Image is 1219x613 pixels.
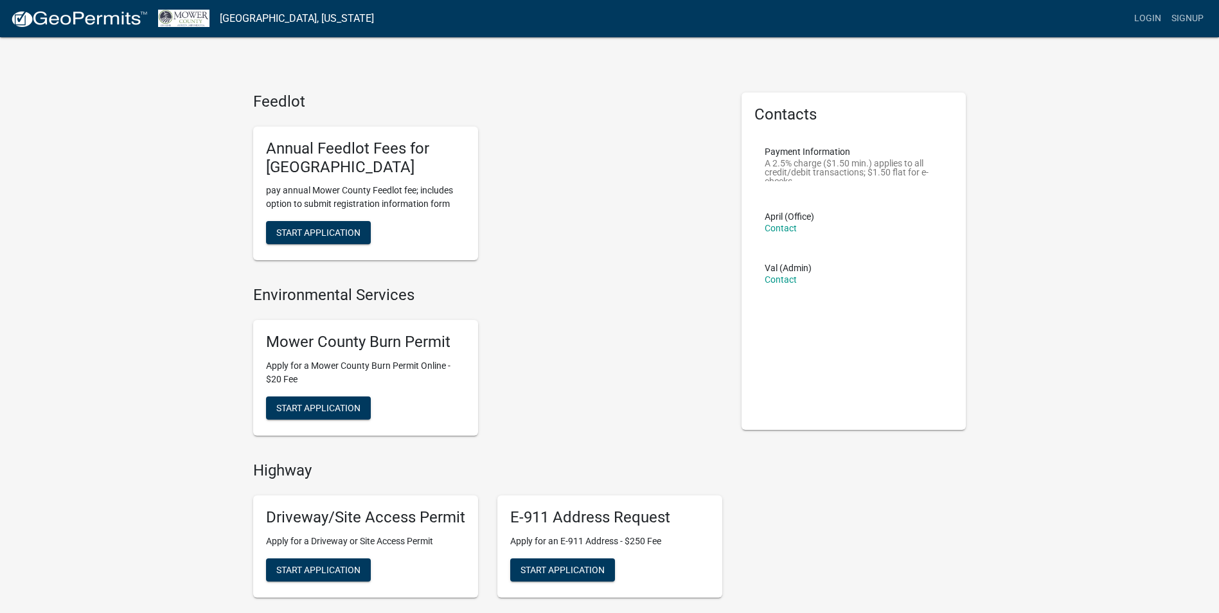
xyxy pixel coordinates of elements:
[266,359,465,386] p: Apply for a Mower County Burn Permit Online - $20 Fee
[266,333,465,351] h5: Mower County Burn Permit
[765,263,812,272] p: Val (Admin)
[521,564,605,574] span: Start Application
[158,10,209,27] img: Mower County, Minnesota
[220,8,374,30] a: [GEOGRAPHIC_DATA], [US_STATE]
[765,212,814,221] p: April (Office)
[266,396,371,420] button: Start Application
[276,402,360,413] span: Start Application
[266,535,465,548] p: Apply for a Driveway or Site Access Permit
[266,508,465,527] h5: Driveway/Site Access Permit
[510,558,615,582] button: Start Application
[276,564,360,574] span: Start Application
[266,221,371,244] button: Start Application
[253,286,722,305] h4: Environmental Services
[276,227,360,238] span: Start Application
[266,558,371,582] button: Start Application
[266,184,465,211] p: pay annual Mower County Feedlot fee; includes option to submit registration information form
[754,105,954,124] h5: Contacts
[765,159,943,181] p: A 2.5% charge ($1.50 min.) applies to all credit/debit transactions; $1.50 flat for e-checks
[253,461,722,480] h4: Highway
[1129,6,1166,31] a: Login
[510,535,709,548] p: Apply for an E-911 Address - $250 Fee
[253,93,722,111] h4: Feedlot
[765,147,943,156] p: Payment Information
[266,139,465,177] h5: Annual Feedlot Fees for [GEOGRAPHIC_DATA]
[510,508,709,527] h5: E-911 Address Request
[1166,6,1209,31] a: Signup
[765,223,797,233] a: Contact
[765,274,797,285] a: Contact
